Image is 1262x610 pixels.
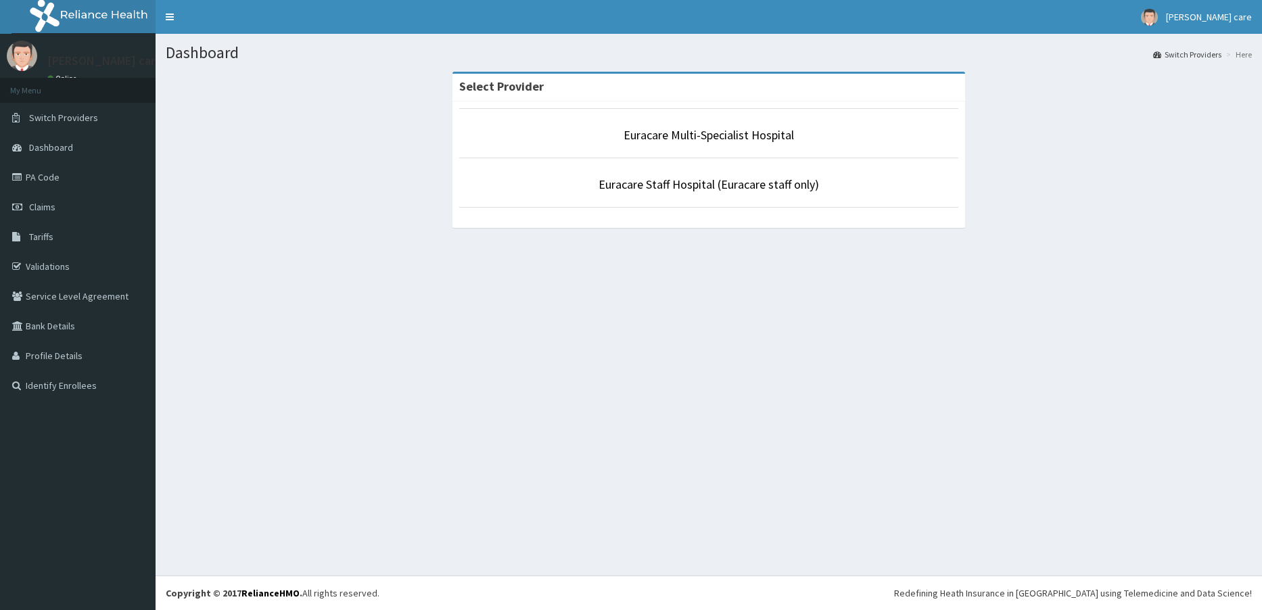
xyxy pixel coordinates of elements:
[166,587,302,599] strong: Copyright © 2017 .
[156,576,1262,610] footer: All rights reserved.
[1141,9,1158,26] img: User Image
[1166,11,1252,23] span: [PERSON_NAME] care
[29,201,55,213] span: Claims
[241,587,300,599] a: RelianceHMO
[599,177,819,192] a: Euracare Staff Hospital (Euracare staff only)
[47,74,80,83] a: Online
[29,112,98,124] span: Switch Providers
[1223,49,1252,60] li: Here
[47,55,162,67] p: [PERSON_NAME] care
[29,141,73,154] span: Dashboard
[459,78,544,94] strong: Select Provider
[624,127,794,143] a: Euracare Multi-Specialist Hospital
[7,41,37,71] img: User Image
[894,586,1252,600] div: Redefining Heath Insurance in [GEOGRAPHIC_DATA] using Telemedicine and Data Science!
[1153,49,1221,60] a: Switch Providers
[29,231,53,243] span: Tariffs
[166,44,1252,62] h1: Dashboard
